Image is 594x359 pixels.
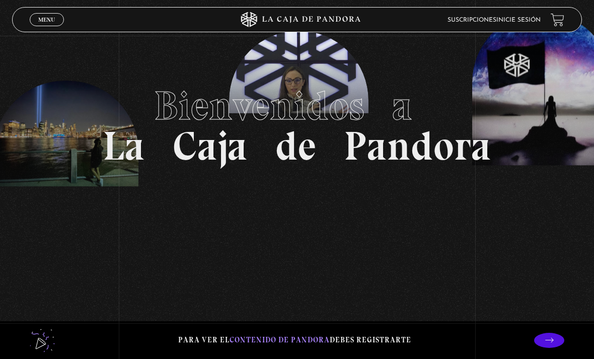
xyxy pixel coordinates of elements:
[496,17,541,23] a: Inicie sesión
[551,13,564,27] a: View your shopping cart
[448,17,496,23] a: Suscripciones
[154,82,440,130] span: Bienvenidos a
[230,335,330,344] span: contenido de Pandora
[35,25,59,32] span: Cerrar
[38,17,55,23] span: Menu
[103,86,491,166] h1: La Caja de Pandora
[178,333,411,347] p: Para ver el debes registrarte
